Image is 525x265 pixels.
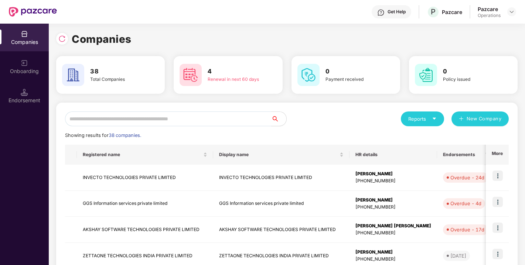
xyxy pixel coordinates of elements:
h3: 0 [443,67,497,76]
button: search [271,111,287,126]
img: icon [492,223,503,233]
h3: 0 [325,67,379,76]
th: Registered name [77,145,213,165]
h1: Companies [72,31,132,47]
img: icon [492,249,503,259]
div: [PHONE_NUMBER] [355,230,431,237]
span: Display name [219,152,338,158]
img: svg+xml;base64,PHN2ZyBpZD0iSGVscC0zMngzMiIgeG1sbnM9Imh0dHA6Ly93d3cudzMub3JnLzIwMDAvc3ZnIiB3aWR0aD... [377,9,385,16]
h3: 4 [208,67,262,76]
span: 38 companies. [109,132,141,138]
div: [PHONE_NUMBER] [355,256,431,263]
img: svg+xml;base64,PHN2ZyB4bWxucz0iaHR0cDovL3d3dy53My5vcmcvMjAwMC9zdmciIHdpZHRoPSI2MCIgaGVpZ2h0PSI2MC... [415,64,437,86]
td: GGS Information services private limited [213,191,350,217]
img: svg+xml;base64,PHN2ZyBpZD0iUmVsb2FkLTMyeDMyIiB4bWxucz0iaHR0cDovL3d3dy53My5vcmcvMjAwMC9zdmciIHdpZH... [58,35,66,42]
div: Overdue - 17d [450,226,484,233]
th: HR details [350,145,437,165]
th: Display name [213,145,350,165]
span: Registered name [83,152,202,158]
img: svg+xml;base64,PHN2ZyB4bWxucz0iaHR0cDovL3d3dy53My5vcmcvMjAwMC9zdmciIHdpZHRoPSI2MCIgaGVpZ2h0PSI2MC... [297,64,320,86]
div: Policy issued [443,76,497,83]
div: Overdue - 4d [450,200,481,207]
button: plusNew Company [451,111,509,126]
td: INVECTO TECHNOLOGIES PRIVATE LIMITED [213,165,350,191]
div: Renewal in next 60 days [208,76,262,83]
img: svg+xml;base64,PHN2ZyBpZD0iRHJvcGRvd24tMzJ4MzIiIHhtbG5zPSJodHRwOi8vd3d3LnczLm9yZy8yMDAwL3N2ZyIgd2... [509,9,515,15]
div: [DATE] [450,252,466,259]
img: svg+xml;base64,PHN2ZyB3aWR0aD0iMjAiIGhlaWdodD0iMjAiIHZpZXdCb3g9IjAgMCAyMCAyMCIgZmlsbD0ibm9uZSIgeG... [21,59,28,67]
img: svg+xml;base64,PHN2ZyB4bWxucz0iaHR0cDovL3d3dy53My5vcmcvMjAwMC9zdmciIHdpZHRoPSI2MCIgaGVpZ2h0PSI2MC... [180,64,202,86]
h3: 38 [90,67,144,76]
span: New Company [467,115,502,123]
div: [PHONE_NUMBER] [355,204,431,211]
div: Payment received [325,76,379,83]
div: [PERSON_NAME] [355,197,431,204]
div: Get Help [388,9,406,15]
div: Pazcare [442,8,462,16]
td: GGS Information services private limited [77,191,213,217]
span: search [271,116,286,122]
div: [PERSON_NAME] [355,171,431,178]
span: filter [485,152,490,157]
td: INVECTO TECHNOLOGIES PRIVATE LIMITED [77,165,213,191]
img: svg+xml;base64,PHN2ZyB4bWxucz0iaHR0cDovL3d3dy53My5vcmcvMjAwMC9zdmciIHdpZHRoPSI2MCIgaGVpZ2h0PSI2MC... [62,64,84,86]
td: AKSHAY SOFTWARE TECHNOLOGIES PRIVATE LIMITED [77,217,213,243]
span: caret-down [432,116,437,121]
span: Showing results for [65,132,141,138]
img: icon [492,197,503,207]
img: icon [492,171,503,181]
div: Total Companies [90,76,144,83]
div: Pazcare [478,6,501,13]
span: plus [459,116,464,122]
div: Reports [408,115,437,123]
span: P [431,7,436,16]
span: Endorsements [443,152,482,158]
div: [PERSON_NAME] [355,249,431,256]
td: AKSHAY SOFTWARE TECHNOLOGIES PRIVATE LIMITED [213,217,350,243]
div: Operations [478,13,501,18]
div: Overdue - 24d [450,174,484,181]
span: filter [484,150,491,159]
img: New Pazcare Logo [9,7,57,17]
div: [PERSON_NAME] [PERSON_NAME] [355,223,431,230]
img: svg+xml;base64,PHN2ZyB3aWR0aD0iMTQuNSIgaGVpZ2h0PSIxNC41IiB2aWV3Qm94PSIwIDAgMTYgMTYiIGZpbGw9Im5vbm... [21,89,28,96]
div: [PHONE_NUMBER] [355,178,431,185]
th: More [486,145,509,165]
img: svg+xml;base64,PHN2ZyBpZD0iQ29tcGFuaWVzIiB4bWxucz0iaHR0cDovL3d3dy53My5vcmcvMjAwMC9zdmciIHdpZHRoPS... [21,30,28,38]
